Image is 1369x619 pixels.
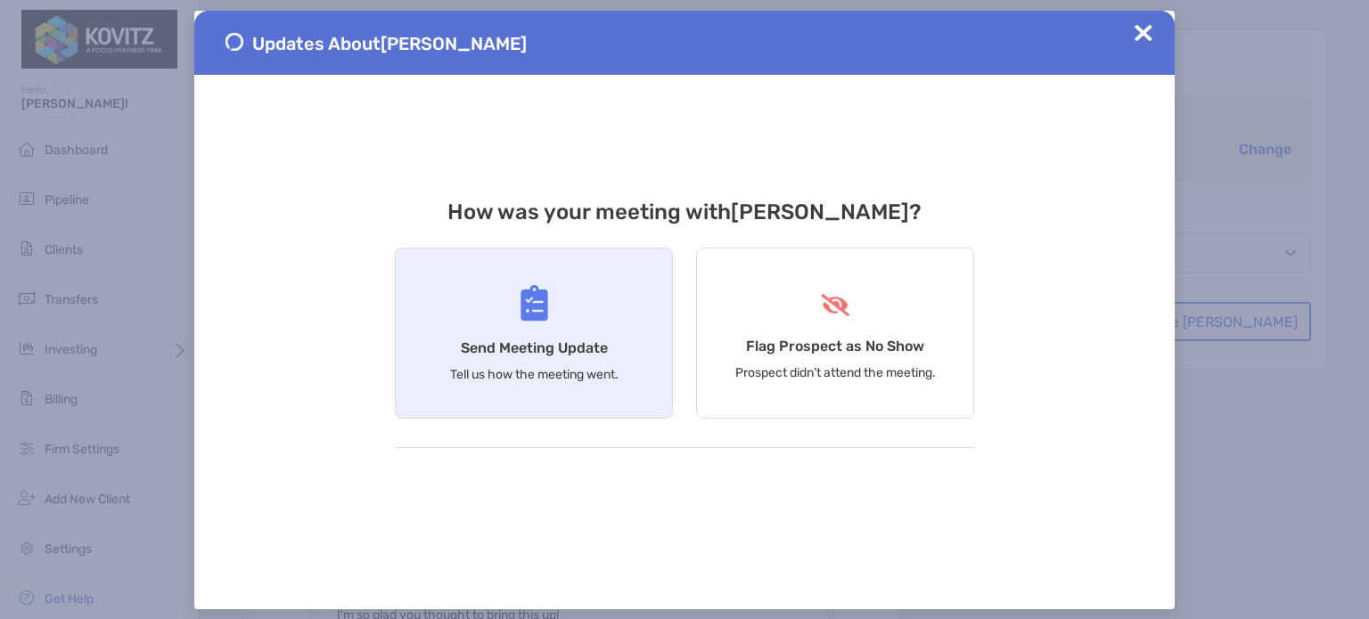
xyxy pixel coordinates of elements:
[252,33,527,54] span: Updates About [PERSON_NAME]
[746,338,924,354] h4: Flag Prospect as No Show
[819,294,852,316] img: Flag Prospect as No Show
[1135,24,1152,42] img: Close Updates Zoe
[461,339,608,356] h4: Send Meeting Update
[735,365,936,380] p: Prospect didn’t attend the meeting.
[225,33,243,51] img: Send Meeting Update 1
[395,200,974,224] h3: How was your meeting with [PERSON_NAME] ?
[521,285,548,322] img: Send Meeting Update
[450,367,619,382] p: Tell us how the meeting went.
